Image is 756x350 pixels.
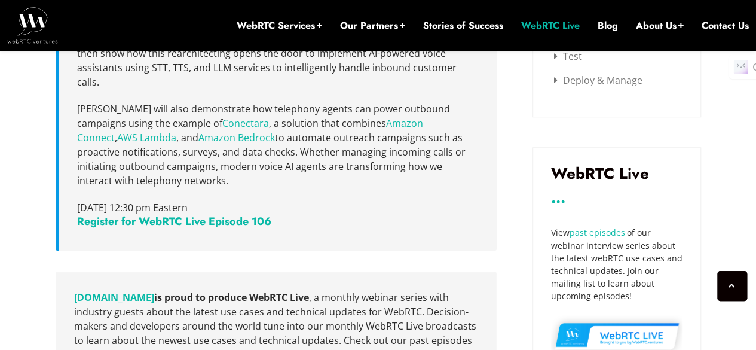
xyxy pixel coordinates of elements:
strong: is proud to produce WebRTC Live [74,291,309,304]
a: Test [554,50,582,63]
a: past episodes [570,227,625,238]
a: About Us [636,19,684,32]
h3: WebRTC Live [551,166,682,181]
a: Our Partners [340,19,405,32]
h3: ... [551,193,682,202]
a: Amazon Connect [77,117,423,144]
div: View of our webinar interview series about the latest webRTC use cases and technical updates. Joi... [551,226,682,302]
a: Amazon Bedrock [198,131,275,144]
span: [PERSON_NAME] will also demonstrate how telephony agents can power outbound campaigns using the e... [77,102,466,187]
p: [DATE] 12:30 pm Eastern [77,200,479,215]
a: (opens in a new tab) [74,291,154,304]
a: AWS Lambda [117,131,176,144]
a: Stories of Success [423,19,503,32]
a: Contact Us [702,19,749,32]
a: Register for WebRTC Live Episode 106 [77,214,271,229]
a: Deploy & Manage [554,74,642,87]
img: WebRTC.ventures [7,7,58,43]
span: , Senior WebRTC Engineer at [DOMAIN_NAME], will walk us through the considerations, options, and ... [77,18,475,89]
a: Conectara [222,117,269,130]
a: WebRTC Services [237,19,322,32]
a: Blog [598,19,618,32]
a: WebRTC Live [521,19,580,32]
